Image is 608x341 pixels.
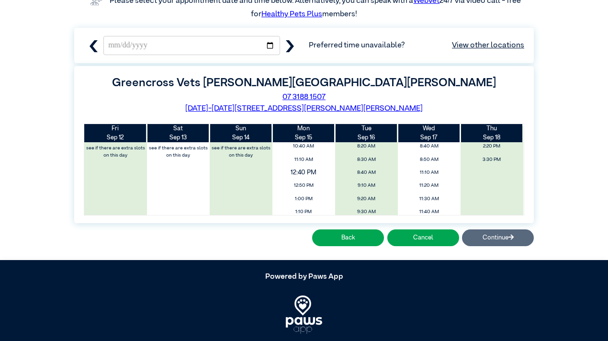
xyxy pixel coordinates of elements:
[452,40,524,51] a: View other locations
[400,167,458,178] span: 11:10 AM
[312,229,384,246] button: Back
[85,128,146,161] label: Please contact the clinic on [PHONE_NUMBER] to see if there are extra slots on this day
[463,154,520,165] span: 3:30 PM
[112,77,496,89] label: Greencross Vets [PERSON_NAME][GEOGRAPHIC_DATA][PERSON_NAME]
[309,40,524,51] span: Preferred time unavailable?
[338,193,395,205] span: 9:20 AM
[275,193,332,205] span: 1:00 PM
[398,124,461,142] th: Sep 17
[211,128,272,161] label: Please contact the clinic on [PHONE_NUMBER] to see if there are extra slots on this day
[185,105,423,113] a: [DATE]-[DATE][STREET_ADDRESS][PERSON_NAME][PERSON_NAME]
[461,124,523,142] th: Sep 18
[338,167,395,178] span: 8:40 AM
[338,206,395,217] span: 9:30 AM
[335,124,398,142] th: Sep 16
[148,128,209,161] label: Please contact the clinic on [PHONE_NUMBER] to see if there are extra slots on this day
[266,166,341,180] span: 12:40 PM
[275,206,332,217] span: 1:10 PM
[275,180,332,191] span: 12:50 PM
[282,93,326,101] a: 07 3188 1507
[400,206,458,217] span: 11:40 AM
[275,154,332,165] span: 11:10 AM
[210,124,272,142] th: Sep 14
[338,154,395,165] span: 8:30 AM
[74,273,534,282] h5: Powered by Paws App
[338,141,395,152] span: 8:20 AM
[387,229,459,246] button: Cancel
[400,141,458,152] span: 8:40 AM
[147,124,210,142] th: Sep 13
[400,193,458,205] span: 11:30 AM
[261,11,322,18] a: Healthy Pets Plus
[275,141,332,152] span: 10:40 AM
[84,124,147,142] th: Sep 12
[400,154,458,165] span: 8:50 AM
[272,124,335,142] th: Sep 15
[463,141,520,152] span: 2:20 PM
[338,180,395,191] span: 9:10 AM
[286,296,323,334] img: PawsApp
[400,180,458,191] span: 11:20 AM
